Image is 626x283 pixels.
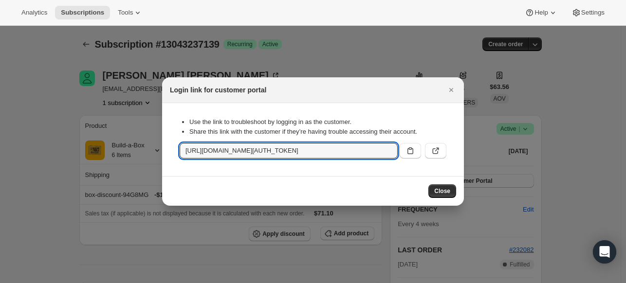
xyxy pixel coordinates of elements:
button: Help [519,6,563,19]
span: Subscriptions [61,9,104,17]
button: Subscriptions [55,6,110,19]
span: Analytics [21,9,47,17]
button: Settings [566,6,610,19]
li: Share this link with the customer if they’re having trouble accessing their account. [189,127,446,137]
div: Open Intercom Messenger [593,240,616,264]
span: Tools [118,9,133,17]
button: Close [444,83,458,97]
button: Tools [112,6,148,19]
h2: Login link for customer portal [170,85,266,95]
li: Use the link to troubleshoot by logging in as the customer. [189,117,446,127]
span: Help [534,9,548,17]
button: Analytics [16,6,53,19]
button: Close [428,184,456,198]
span: Settings [581,9,605,17]
span: Close [434,187,450,195]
